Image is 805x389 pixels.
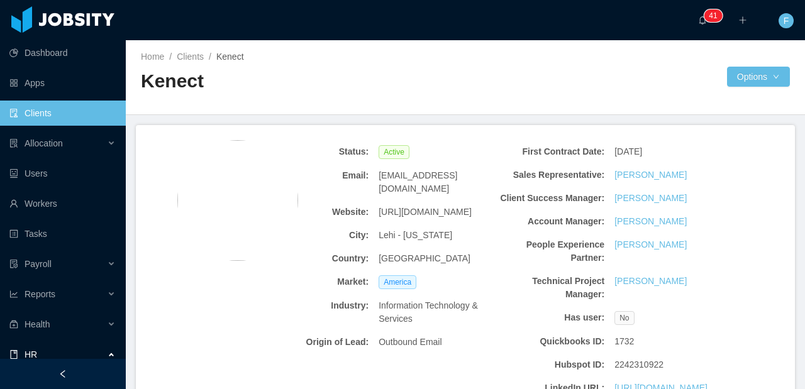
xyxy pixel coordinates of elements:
[614,238,687,251] a: [PERSON_NAME]
[25,349,37,359] span: HR
[614,215,687,228] a: [PERSON_NAME]
[25,138,63,148] span: Allocation
[261,252,369,265] b: Country:
[497,192,605,205] b: Client Success Manager:
[9,320,18,329] i: icon: medicine-box
[709,9,713,22] p: 4
[9,221,116,246] a: icon: profileTasks
[738,16,747,25] i: icon: plus
[9,101,116,126] a: icon: auditClients
[169,52,172,62] span: /
[497,275,605,301] b: Technical Project Manager:
[261,145,369,158] b: Status:
[609,140,728,163] div: [DATE]
[727,67,790,87] button: Optionsicon: down
[177,140,298,261] img: 9773fb70-1916-11e9-bbf8-fb86f6de0223_5e629b9ab81b1-400w.png
[379,229,452,242] span: Lehi - [US_STATE]
[9,260,18,268] i: icon: file-protect
[141,52,164,62] a: Home
[497,335,605,348] b: Quickbooks ID:
[379,252,470,265] span: [GEOGRAPHIC_DATA]
[9,191,116,216] a: icon: userWorkers
[614,168,687,182] a: [PERSON_NAME]
[497,215,605,228] b: Account Manager:
[379,145,409,159] span: Active
[216,52,244,62] span: Kenect
[497,311,605,324] b: Has user:
[379,169,487,195] span: [EMAIL_ADDRESS][DOMAIN_NAME]
[9,290,18,299] i: icon: line-chart
[25,289,55,299] span: Reports
[614,311,634,325] span: No
[784,13,789,28] span: F
[497,168,605,182] b: Sales Representative:
[379,205,472,219] span: [URL][DOMAIN_NAME]
[261,229,369,242] b: City:
[379,275,416,289] span: America
[497,358,605,371] b: Hubspot ID:
[698,16,707,25] i: icon: bell
[379,299,487,326] span: Information Technology & Services
[497,145,605,158] b: First Contract Date:
[261,299,369,312] b: Industry:
[261,336,369,349] b: Origin of Lead:
[9,139,18,148] i: icon: solution
[497,238,605,265] b: People Experience Partner:
[177,52,204,62] a: Clients
[209,52,211,62] span: /
[614,335,634,348] span: 1732
[25,259,52,269] span: Payroll
[713,9,718,22] p: 1
[379,336,441,349] span: Outbound Email
[9,40,116,65] a: icon: pie-chartDashboard
[261,205,369,219] b: Website:
[141,68,465,94] h2: Kenect
[25,319,50,329] span: Health
[9,70,116,96] a: icon: appstoreApps
[704,9,722,22] sup: 41
[9,350,18,359] i: icon: book
[9,161,116,186] a: icon: robotUsers
[261,169,369,182] b: Email:
[614,192,687,205] a: [PERSON_NAME]
[261,275,369,288] b: Market:
[614,275,687,288] a: [PERSON_NAME]
[614,358,663,371] span: 2242310922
